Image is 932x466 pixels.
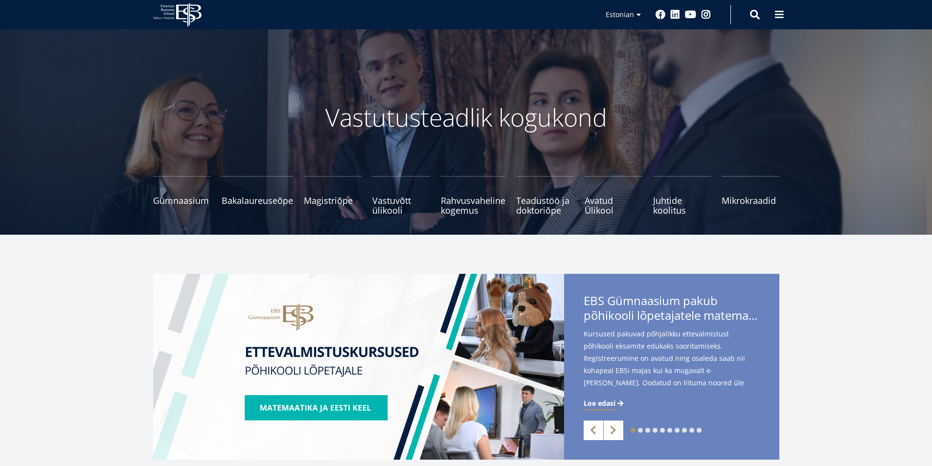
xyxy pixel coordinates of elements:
[584,399,615,408] span: Loe edasi
[222,176,293,215] a: Bakalaureuseõpe
[585,196,642,215] span: Avatud Ülikool
[222,196,293,205] span: Bakalaureuseõpe
[682,428,687,433] a: 8
[660,428,665,433] a: 5
[372,176,430,215] a: Vastuvõtt ülikooli
[667,428,672,433] a: 6
[584,421,603,440] a: Previous
[670,10,680,20] a: Linkedin
[153,196,211,205] span: Gümnaasium
[722,176,779,215] a: Mikrokraadid
[516,196,574,215] span: Teadustöö ja doktoriõpe
[516,176,574,215] a: Teadustöö ja doktoriõpe
[653,176,711,215] a: Juhtide koolitus
[675,428,680,433] a: 7
[585,176,642,215] a: Avatud Ülikool
[722,196,779,205] span: Mikrokraadid
[372,196,430,215] span: Vastuvõtt ülikooli
[697,428,702,433] a: 10
[304,176,362,215] a: Magistriõpe
[584,308,760,323] span: põhikooli lõpetajatele matemaatika- ja eesti keele kursuseid
[689,428,694,433] a: 9
[685,10,696,20] a: Youtube
[638,428,643,433] a: 2
[701,10,711,20] a: Instagram
[653,196,711,215] span: Juhtide koolitus
[584,328,760,404] span: Kursused pakuvad põhjalikku ettevalmistust põhikooli eksamite edukaks sooritamiseks. Registreerum...
[656,10,665,20] a: Facebook
[645,428,650,433] a: 3
[584,399,625,408] a: Loe edasi
[153,176,211,215] a: Gümnaasium
[441,176,505,215] a: Rahvusvaheline kogemus
[304,196,362,205] span: Magistriõpe
[207,103,726,132] p: Vastutusteadlik kogukond
[441,196,505,215] span: Rahvusvaheline kogemus
[653,428,658,433] a: 4
[604,421,623,440] a: Next
[631,428,636,433] a: 1
[153,274,564,460] img: EBS Gümnaasiumi ettevalmistuskursused
[584,293,760,326] span: EBS Gümnaasium pakub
